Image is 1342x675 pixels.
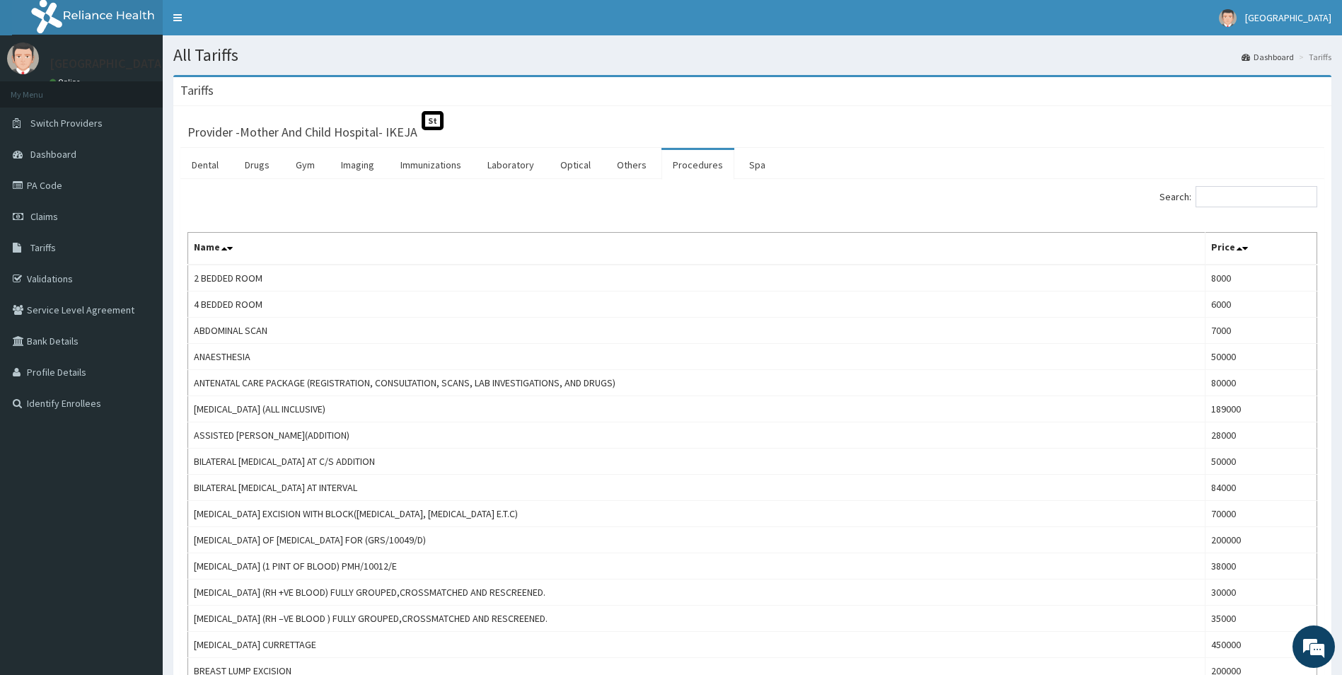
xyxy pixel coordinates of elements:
td: 189000 [1205,396,1317,422]
h1: All Tariffs [173,46,1331,64]
td: 450000 [1205,632,1317,658]
a: Drugs [233,150,281,180]
span: Switch Providers [30,117,103,129]
td: 2 BEDDED ROOM [188,265,1205,292]
td: 70000 [1205,501,1317,527]
td: 84000 [1205,475,1317,501]
a: Optical [549,150,602,180]
td: ANAESTHESIA [188,344,1205,370]
span: [GEOGRAPHIC_DATA] [1245,11,1331,24]
td: ANTENATAL CARE PACKAGE (REGISTRATION, CONSULTATION, SCANS, LAB INVESTIGATIONS, AND DRUGS) [188,370,1205,396]
h3: Tariffs [180,84,214,97]
td: [MEDICAL_DATA] CURRETTAGE [188,632,1205,658]
span: Dashboard [30,148,76,161]
img: User Image [7,42,39,74]
td: [MEDICAL_DATA] (RH +VE BLOOD) FULLY GROUPED,CROSSMATCHED AND RESCREENED. [188,579,1205,606]
a: Gym [284,150,326,180]
span: Tariffs [30,241,56,254]
h3: Provider - Mother And Child Hospital- IKEJA [187,126,417,139]
a: Online [50,77,83,87]
td: 80000 [1205,370,1317,396]
th: Price [1205,233,1317,265]
input: Search: [1196,186,1317,207]
td: 30000 [1205,579,1317,606]
a: Immunizations [389,150,473,180]
span: St [422,111,444,130]
td: [MEDICAL_DATA] OF [MEDICAL_DATA] FOR (GRS/10049/D) [188,527,1205,553]
a: Others [606,150,658,180]
a: Imaging [330,150,386,180]
td: 28000 [1205,422,1317,449]
td: 38000 [1205,553,1317,579]
a: Procedures [661,150,734,180]
li: Tariffs [1295,51,1331,63]
td: [MEDICAL_DATA] (ALL INCLUSIVE) [188,396,1205,422]
img: User Image [1219,9,1237,27]
td: [MEDICAL_DATA] (RH –VE BLOOD ) FULLY GROUPED,CROSSMATCHED AND RESCREENED. [188,606,1205,632]
td: [MEDICAL_DATA] (1 PINT OF BLOOD) PMH/10012/E [188,553,1205,579]
span: Claims [30,210,58,223]
label: Search: [1159,186,1317,207]
td: 4 BEDDED ROOM [188,292,1205,318]
td: 50000 [1205,449,1317,475]
a: Laboratory [476,150,545,180]
p: [GEOGRAPHIC_DATA] [50,57,166,70]
td: 200000 [1205,527,1317,553]
a: Spa [738,150,777,180]
th: Name [188,233,1205,265]
td: ABDOMINAL SCAN [188,318,1205,344]
a: Dental [180,150,230,180]
td: 50000 [1205,344,1317,370]
td: BILATERAL [MEDICAL_DATA] AT INTERVAL [188,475,1205,501]
a: Dashboard [1242,51,1294,63]
td: 8000 [1205,265,1317,292]
td: 35000 [1205,606,1317,632]
td: 6000 [1205,292,1317,318]
td: [MEDICAL_DATA] EXCISION WITH BLOCK([MEDICAL_DATA], [MEDICAL_DATA] E.T.C) [188,501,1205,527]
td: ASSISTED [PERSON_NAME](ADDITION) [188,422,1205,449]
td: 7000 [1205,318,1317,344]
td: BILATERAL [MEDICAL_DATA] AT C/S ADDITION [188,449,1205,475]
